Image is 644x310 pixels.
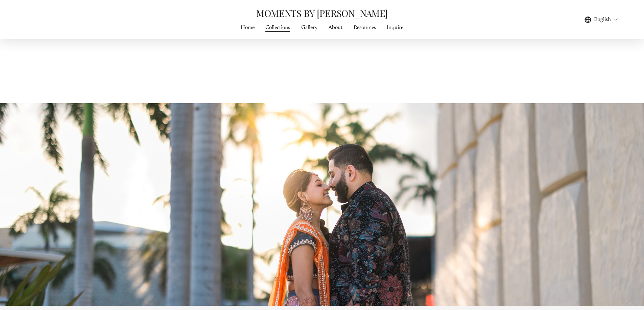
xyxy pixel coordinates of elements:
[594,16,611,24] span: English
[241,23,255,32] a: Home
[301,24,317,32] span: Gallery
[301,23,317,32] a: folder dropdown
[354,23,376,32] a: Resources
[256,7,388,19] a: MOMENTS BY [PERSON_NAME]
[265,23,290,32] a: Collections
[387,23,403,32] a: Inquire
[585,15,618,24] div: language picker
[328,23,342,32] a: About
